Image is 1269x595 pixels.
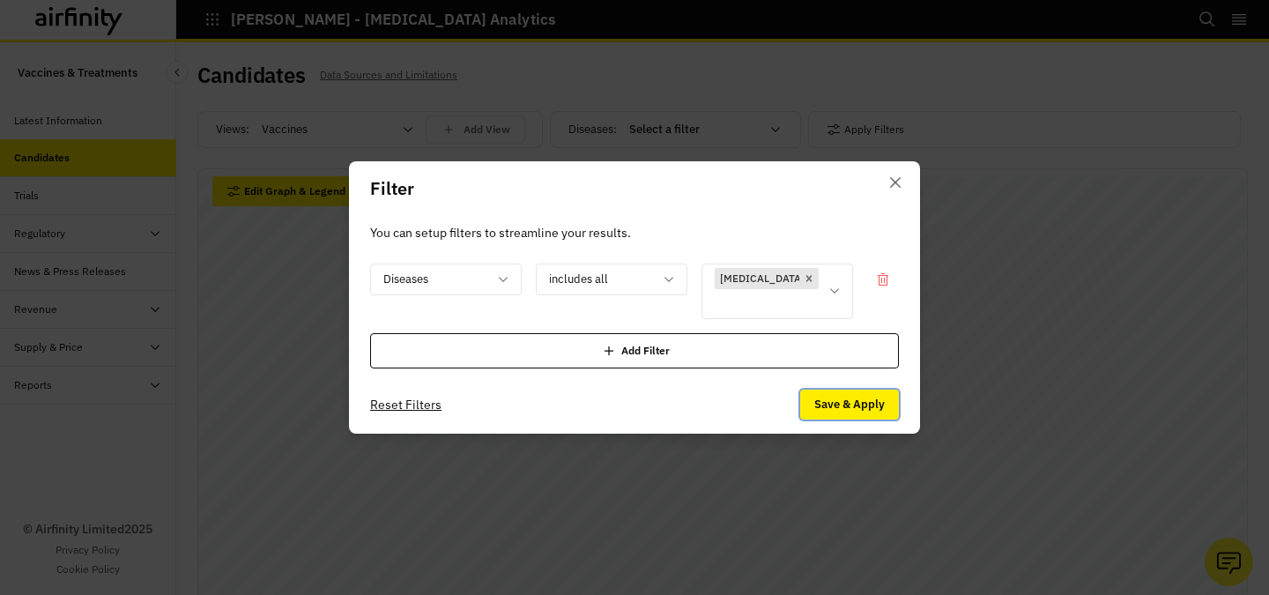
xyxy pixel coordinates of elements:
div: Add Filter [370,333,899,368]
button: Reset Filters [370,390,442,419]
div: Remove [object Object] [799,268,819,289]
p: [MEDICAL_DATA] [720,271,805,286]
p: You can setup filters to streamline your results. [370,223,899,242]
header: Filter [349,161,920,216]
button: Close [881,168,909,197]
button: Save & Apply [800,390,899,420]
